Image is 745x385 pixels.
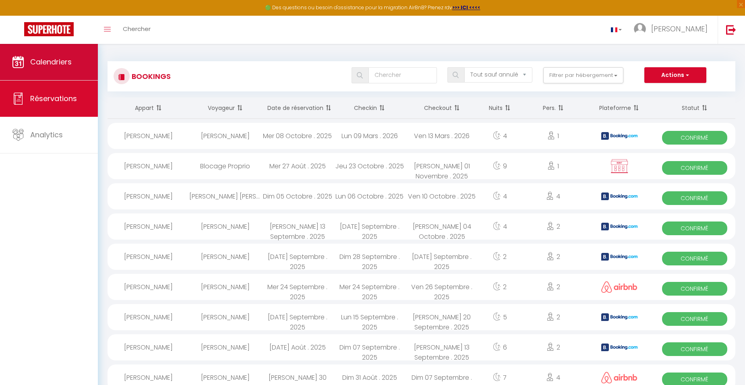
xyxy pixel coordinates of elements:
[368,67,437,83] input: Chercher
[478,97,522,119] th: Sort by nights
[108,97,189,119] th: Sort by rentals
[651,24,708,34] span: [PERSON_NAME]
[634,23,646,35] img: ...
[585,97,654,119] th: Sort by channel
[628,16,718,44] a: ... [PERSON_NAME]
[261,97,333,119] th: Sort by booking date
[406,97,478,119] th: Sort by checkout
[452,4,480,11] a: >>> ICI <<<<
[24,22,74,36] img: Super Booking
[130,67,171,85] h3: Bookings
[654,97,735,119] th: Sort by status
[189,97,261,119] th: Sort by guest
[333,97,406,119] th: Sort by checkin
[522,97,585,119] th: Sort by people
[30,130,63,140] span: Analytics
[117,16,157,44] a: Chercher
[726,25,736,35] img: logout
[644,67,706,83] button: Actions
[123,25,151,33] span: Chercher
[30,57,72,67] span: Calendriers
[30,93,77,103] span: Réservations
[543,67,624,83] button: Filtrer par hébergement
